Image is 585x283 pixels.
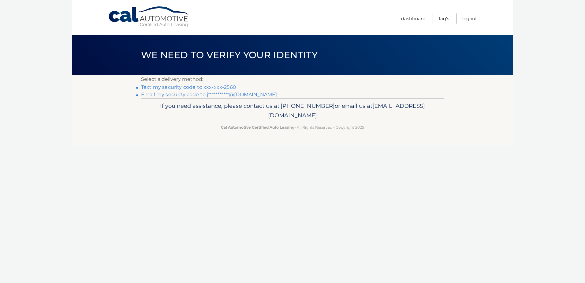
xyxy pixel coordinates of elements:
strong: Cal Automotive Certified Auto Leasing [221,125,294,130]
p: Select a delivery method: [141,75,444,84]
a: Dashboard [401,13,426,24]
span: [PHONE_NUMBER] [281,102,335,109]
a: Cal Automotive [108,6,191,28]
p: If you need assistance, please contact us at: or email us at [145,101,440,121]
a: FAQ's [439,13,449,24]
a: Text my security code to xxx-xxx-2560 [141,84,236,90]
span: We need to verify your identity [141,49,318,61]
p: - All Rights Reserved - Copyright 2025 [145,124,440,130]
a: Logout [462,13,477,24]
